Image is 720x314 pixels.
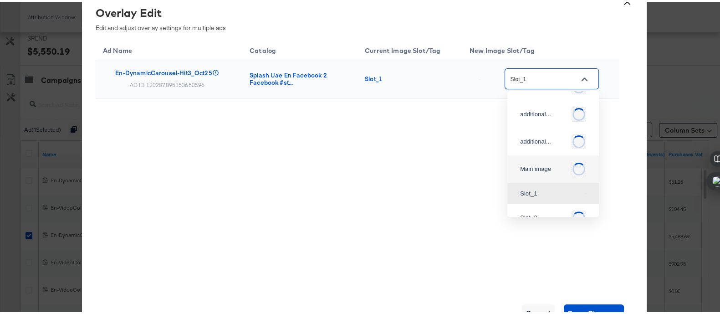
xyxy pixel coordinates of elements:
div: additional... [520,135,568,144]
div: En-DynamicCarousel-Hit3_Oct25 [115,67,212,76]
th: Current Image Slot/Tag [357,37,462,58]
span: Catalog [250,45,288,53]
span: Ad Name [103,45,144,53]
button: Close [577,71,591,84]
div: Slot_1 [520,187,582,196]
div: Main image [520,163,568,172]
div: Slot_2 [520,211,568,221]
div: Splash Uae En Facebook 2 Facebook #st... [250,70,347,84]
div: additional... [520,108,568,117]
th: New Image Slot/Tag [462,37,619,58]
div: AD ID: 120207095353650596 [130,79,205,87]
div: Slot_1 [365,73,451,81]
div: Overlay Edit [96,3,613,19]
div: Edit and adjust overlay settings for multiple ads [96,3,613,30]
